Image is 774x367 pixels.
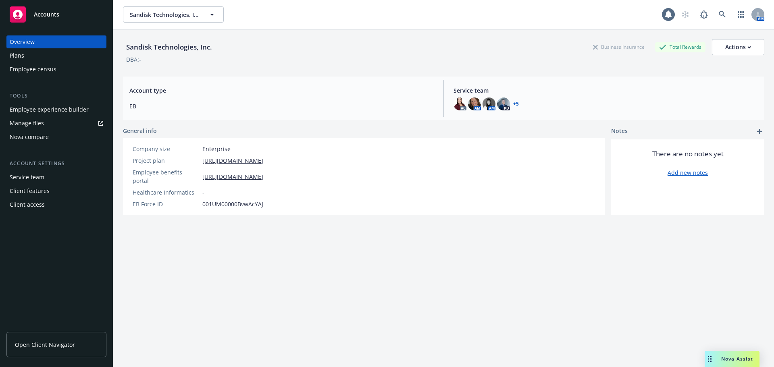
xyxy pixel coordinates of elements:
a: [URL][DOMAIN_NAME] [202,156,263,165]
a: Employee census [6,63,106,76]
span: 001UM00000BvwAcYAJ [202,200,263,208]
div: Client features [10,185,50,197]
a: Overview [6,35,106,48]
a: Accounts [6,3,106,26]
span: Open Client Navigator [15,340,75,349]
span: General info [123,126,157,135]
a: Add new notes [668,168,708,177]
span: Notes [611,126,628,136]
a: +5 [513,102,519,106]
img: photo [483,97,495,110]
div: Employee experience builder [10,103,89,116]
a: Start snowing [677,6,693,23]
span: Nova Assist [721,355,753,362]
img: photo [497,97,510,110]
a: Employee experience builder [6,103,106,116]
a: Report a Bug [696,6,712,23]
div: Drag to move [705,351,715,367]
span: Accounts [34,11,59,18]
div: Service team [10,171,44,184]
img: photo [454,97,466,110]
div: Employee census [10,63,56,76]
a: Client features [6,185,106,197]
a: Plans [6,49,106,62]
button: Sandisk Technologies, Inc. [123,6,224,23]
a: Manage files [6,117,106,130]
a: Search [714,6,730,23]
a: Switch app [733,6,749,23]
div: Sandisk Technologies, Inc. [123,42,215,52]
a: add [755,126,764,136]
a: Nova compare [6,131,106,143]
div: Project plan [133,156,199,165]
div: Company size [133,145,199,153]
div: Employee benefits portal [133,168,199,185]
span: - [202,188,204,197]
span: Enterprise [202,145,231,153]
span: Account type [129,86,434,95]
div: Business Insurance [589,42,649,52]
div: EB Force ID [133,200,199,208]
div: Tools [6,92,106,100]
a: Service team [6,171,106,184]
img: photo [468,97,481,110]
button: Nova Assist [705,351,759,367]
div: Plans [10,49,24,62]
span: There are no notes yet [652,149,724,159]
div: Actions [725,39,751,55]
a: Client access [6,198,106,211]
span: Sandisk Technologies, Inc. [130,10,200,19]
span: Service team [454,86,758,95]
div: Overview [10,35,35,48]
div: DBA: - [126,55,141,64]
div: Manage files [10,117,44,130]
a: [URL][DOMAIN_NAME] [202,172,263,181]
div: Healthcare Informatics [133,188,199,197]
button: Actions [712,39,764,55]
div: Client access [10,198,45,211]
div: Account settings [6,160,106,168]
div: Nova compare [10,131,49,143]
span: EB [129,102,434,110]
div: Total Rewards [655,42,705,52]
